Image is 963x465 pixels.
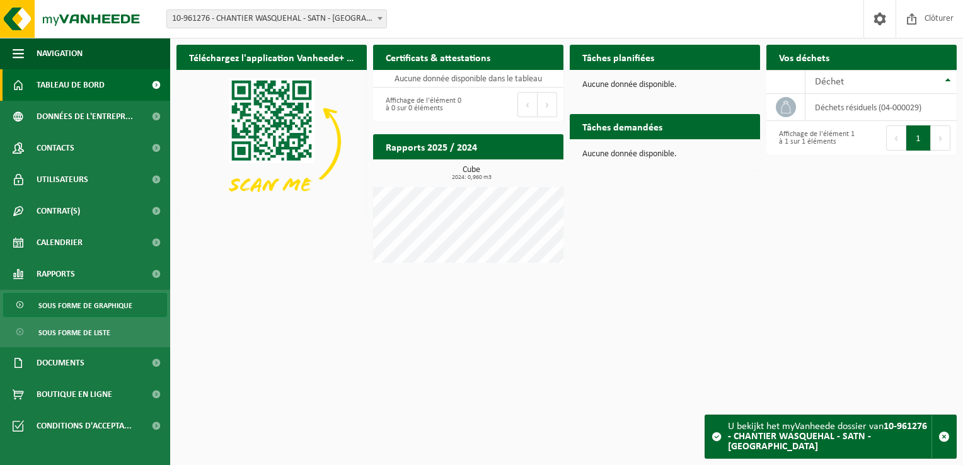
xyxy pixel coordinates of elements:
span: Boutique en ligne [37,379,112,410]
button: Next [931,125,950,151]
a: Sous forme de liste [3,320,167,344]
h2: Tâches demandées [570,114,675,139]
img: Download de VHEPlus App [176,70,367,213]
div: Affichage de l'élément 1 à 1 sur 1 éléments [773,124,855,152]
span: 2024: 0,960 m3 [379,175,563,181]
span: Déchet [815,77,844,87]
p: Aucune donnée disponible. [582,150,747,159]
span: Calendrier [37,227,83,258]
strong: 10-961276 - CHANTIER WASQUEHAL - SATN - [GEOGRAPHIC_DATA] [728,422,927,452]
span: Documents [37,347,84,379]
p: Aucune donnée disponible. [582,81,747,89]
div: U bekijkt het myVanheede dossier van [728,415,931,458]
h2: Vos déchets [766,45,842,69]
td: déchets résiduels (04-000029) [805,94,957,121]
span: Contrat(s) [37,195,80,227]
span: Sous forme de graphique [38,294,132,318]
span: 10-961276 - CHANTIER WASQUEHAL - SATN - WASQUEHAL [166,9,387,28]
h2: Certificats & attestations [373,45,503,69]
button: Next [538,92,557,117]
button: Previous [886,125,906,151]
button: 1 [906,125,931,151]
span: Navigation [37,38,83,69]
h2: Rapports 2025 / 2024 [373,134,490,159]
button: Previous [517,92,538,117]
span: Contacts [37,132,74,164]
h2: Tâches planifiées [570,45,667,69]
h2: Téléchargez l'application Vanheede+ maintenant! [176,45,367,69]
span: Tableau de bord [37,69,105,101]
span: Conditions d'accepta... [37,410,132,442]
a: Consulter les rapports [454,159,562,184]
span: Utilisateurs [37,164,88,195]
div: Affichage de l'élément 0 à 0 sur 0 éléments [379,91,462,118]
span: 10-961276 - CHANTIER WASQUEHAL - SATN - WASQUEHAL [167,10,386,28]
span: Données de l'entrepr... [37,101,133,132]
h3: Cube [379,166,563,181]
span: Sous forme de liste [38,321,110,345]
a: Sous forme de graphique [3,293,167,317]
td: Aucune donnée disponible dans le tableau [373,70,563,88]
span: Rapports [37,258,75,290]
